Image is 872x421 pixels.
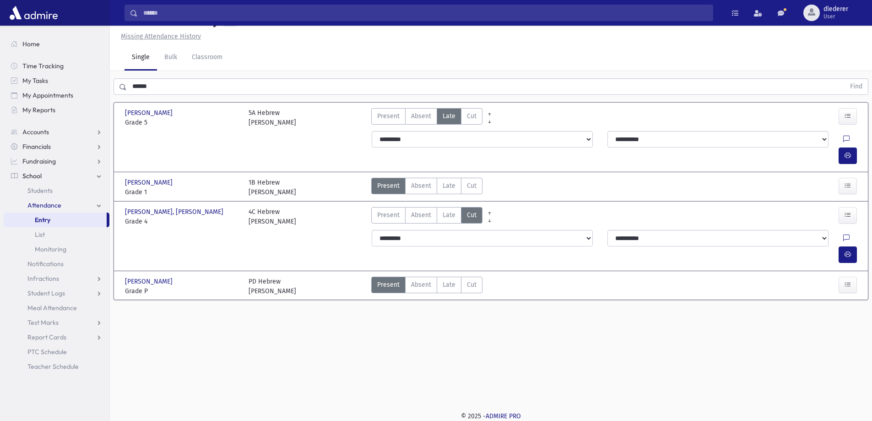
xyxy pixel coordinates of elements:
span: Cut [467,181,477,191]
div: 5A Hebrew [PERSON_NAME] [249,108,296,127]
a: Time Tracking [4,59,109,73]
a: Home [4,37,109,51]
span: [PERSON_NAME] [125,108,174,118]
span: Present [377,210,400,220]
span: School [22,172,42,180]
span: Home [22,40,40,48]
a: List [4,227,109,242]
a: Students [4,183,109,198]
a: Infractions [4,271,109,286]
input: Search [138,5,713,21]
span: Meal Attendance [27,304,77,312]
div: AttTypes [371,207,482,226]
span: Grade P [125,286,239,296]
span: Present [377,181,400,191]
a: Monitoring [4,242,109,257]
a: Notifications [4,257,109,271]
span: [PERSON_NAME], [PERSON_NAME] [125,207,225,217]
span: Grade 1 [125,187,239,197]
a: Report Cards [4,330,109,344]
a: Entry [4,213,107,227]
span: Grade 4 [125,217,239,226]
span: [PERSON_NAME] [125,178,174,187]
span: Students [27,186,53,195]
a: Teacher Schedule [4,359,109,374]
a: Student Logs [4,286,109,301]
span: Accounts [22,128,49,136]
span: Late [443,210,455,220]
span: Absent [411,210,431,220]
span: Late [443,111,455,121]
span: Report Cards [27,333,66,341]
span: My Appointments [22,91,73,99]
a: Accounts [4,125,109,139]
span: Financials [22,142,51,151]
a: Bulk [157,45,184,71]
a: Meal Attendance [4,301,109,315]
a: Classroom [184,45,230,71]
span: Absent [411,111,431,121]
div: PD Hebrew [PERSON_NAME] [249,277,296,296]
span: Infractions [27,274,59,283]
span: Fundraising [22,157,56,165]
span: My Reports [22,106,55,114]
span: Monitoring [35,245,66,253]
span: List [35,230,45,239]
a: PTC Schedule [4,344,109,359]
span: Test Marks [27,318,59,327]
div: 4C Hebrew [PERSON_NAME] [249,207,296,226]
div: AttTypes [371,178,482,197]
span: Cut [467,210,477,220]
span: Teacher Schedule [27,362,79,371]
a: My Appointments [4,88,109,103]
span: Notifications [27,260,64,268]
span: [PERSON_NAME] [125,277,174,286]
div: 1B Hebrew [PERSON_NAME] [249,178,296,197]
a: Single [125,45,157,71]
a: My Reports [4,103,109,117]
span: Late [443,280,455,290]
span: Absent [411,181,431,191]
button: Find [845,79,868,94]
u: Missing Attendance History [121,33,201,40]
a: Attendance [4,198,109,213]
span: Student Logs [27,289,65,297]
div: AttTypes [371,277,482,296]
a: Financials [4,139,109,154]
a: School [4,169,109,183]
span: Late [443,181,455,191]
a: Fundraising [4,154,109,169]
span: Absent [411,280,431,290]
span: Present [377,280,400,290]
span: Cut [467,111,477,121]
span: Entry [35,216,50,224]
span: Cut [467,280,477,290]
span: dlederer [823,5,848,13]
span: My Tasks [22,77,48,85]
span: Grade 5 [125,118,239,127]
a: My Tasks [4,73,109,88]
div: © 2025 - [125,411,857,421]
a: Test Marks [4,315,109,330]
span: Time Tracking [22,62,64,70]
span: PTC Schedule [27,348,67,356]
span: User [823,13,848,20]
a: Missing Attendance History [117,33,201,40]
span: Attendance [27,201,61,209]
img: AdmirePro [7,4,60,22]
span: Present [377,111,400,121]
div: AttTypes [371,108,482,127]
